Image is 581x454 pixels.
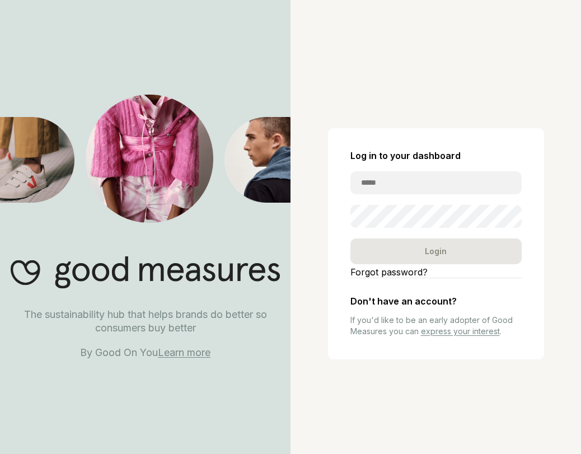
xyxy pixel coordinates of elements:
[224,117,290,202] img: Good Measures
[86,95,213,222] img: Good Measures
[421,326,500,336] a: express your interest
[350,238,522,264] div: Login
[11,256,280,289] img: Good Measures
[350,315,522,337] p: If you'd like to be an early adopter of Good Measures you can .
[350,296,522,307] h2: Don't have an account?
[350,266,522,278] a: Forgot password?
[158,347,210,358] a: Learn more
[350,151,522,161] h2: Log in to your dashboard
